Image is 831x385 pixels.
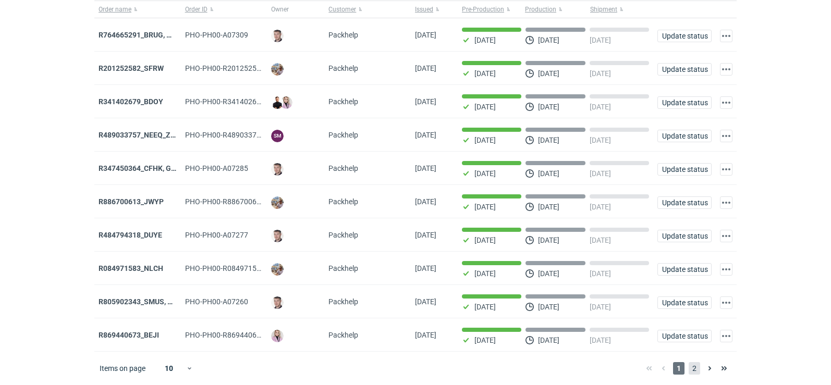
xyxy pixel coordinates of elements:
[662,266,707,273] span: Update status
[474,103,496,111] p: [DATE]
[590,36,611,44] p: [DATE]
[474,169,496,178] p: [DATE]
[538,169,559,178] p: [DATE]
[662,132,707,140] span: Update status
[662,199,707,206] span: Update status
[99,64,164,72] a: R201252582_SFRW
[152,361,186,376] div: 10
[99,31,186,39] strong: R764665291_BRUG, HPRK
[271,196,284,209] img: Michał Palasek
[328,164,358,172] span: Packhelp
[99,297,186,306] a: R805902343_SMUS, XBDT
[185,197,287,206] span: PHO-PH00-R886700613_JWYP
[662,99,707,106] span: Update status
[657,163,712,176] button: Update status
[328,231,358,239] span: Packhelp
[99,197,164,206] a: R886700613_JWYP
[474,303,496,311] p: [DATE]
[588,1,653,18] button: Shipment
[328,97,358,106] span: Packhelp
[474,36,496,44] p: [DATE]
[657,263,712,276] button: Update status
[720,96,732,109] button: Actions
[662,232,707,240] span: Update status
[538,69,559,78] p: [DATE]
[328,131,358,139] span: Packhelp
[99,5,131,14] span: Order name
[689,362,700,375] span: 2
[662,66,707,73] span: Update status
[538,203,559,211] p: [DATE]
[185,5,207,14] span: Order ID
[185,231,248,239] span: PHO-PH00-A07277
[271,330,284,342] img: Klaudia Wiśniewska
[99,97,163,106] a: R341402679_BDOY
[415,131,436,139] span: 29/09/2025
[657,230,712,242] button: Update status
[538,303,559,311] p: [DATE]
[590,336,611,344] p: [DATE]
[590,5,617,14] span: Shipment
[99,264,163,272] a: R084971583_NLCH
[590,103,611,111] p: [DATE]
[523,1,588,18] button: Production
[720,196,732,209] button: Actions
[590,69,611,78] p: [DATE]
[662,332,707,340] span: Update status
[590,269,611,278] p: [DATE]
[538,36,559,44] p: [DATE]
[415,264,436,272] span: 24/09/2025
[411,1,458,18] button: Issued
[185,97,287,106] span: PHO-PH00-R341402679_BDOY
[181,1,267,18] button: Order ID
[328,197,358,206] span: Packhelp
[590,203,611,211] p: [DATE]
[657,296,712,309] button: Update status
[280,96,292,109] img: Klaudia Wiśniewska
[324,1,411,18] button: Customer
[474,269,496,278] p: [DATE]
[185,264,287,272] span: PHO-PH00-R084971583_NLCH
[720,296,732,309] button: Actions
[185,31,248,39] span: PHO-PH00-A07309
[185,131,396,139] span: PHO-PH00-R489033757_NEEQ_ZVYP_WVPK_PHVG_SDDZ_GAYC
[538,269,559,278] p: [DATE]
[99,131,275,139] a: R489033757_NEEQ_ZVYP_WVPK_PHVG_SDDZ_GAYC
[271,5,289,14] span: Owner
[662,166,707,173] span: Update status
[100,363,145,374] span: Items on page
[458,1,523,18] button: Pre-Production
[328,31,358,39] span: Packhelp
[415,31,436,39] span: 01/10/2025
[538,336,559,344] p: [DATE]
[415,97,436,106] span: 29/09/2025
[474,203,496,211] p: [DATE]
[657,63,712,76] button: Update status
[328,331,358,339] span: Packhelp
[590,236,611,244] p: [DATE]
[99,331,159,339] a: R869440673_BEJI
[185,331,283,339] span: PHO-PH00-R869440673_BEJI
[271,296,284,309] img: Maciej Sikora
[99,231,162,239] strong: R484794318_DUYE
[720,130,732,142] button: Actions
[415,297,436,306] span: 22/09/2025
[657,30,712,42] button: Update status
[538,236,559,244] p: [DATE]
[474,336,496,344] p: [DATE]
[720,163,732,176] button: Actions
[415,5,433,14] span: Issued
[657,130,712,142] button: Update status
[328,297,358,306] span: Packhelp
[328,264,358,272] span: Packhelp
[99,164,185,172] a: R347450364_CFHK, GKSJ
[720,230,732,242] button: Actions
[185,297,248,306] span: PHO-PH00-A07260
[657,196,712,209] button: Update status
